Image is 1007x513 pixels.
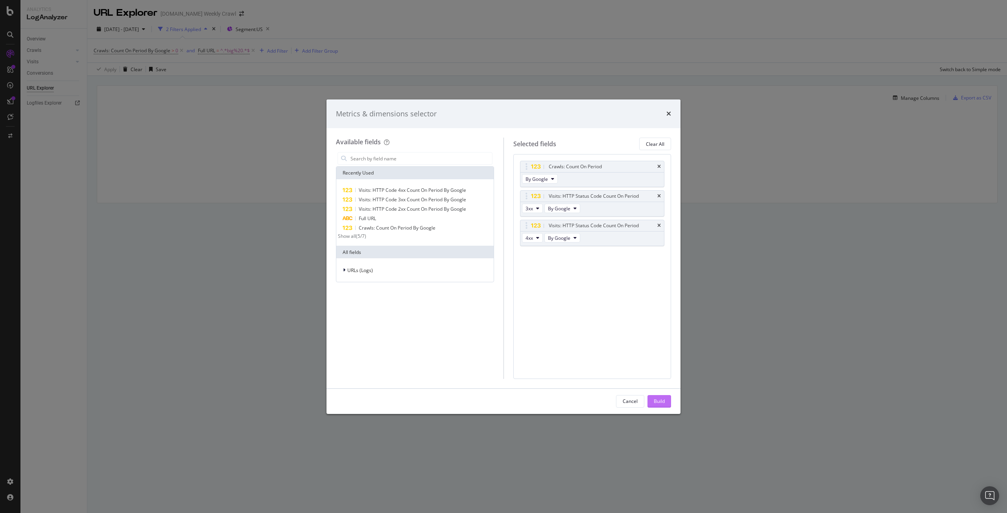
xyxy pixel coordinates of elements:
input: Search by field name [350,153,492,164]
div: Selected fields [513,140,556,149]
div: times [666,109,671,119]
div: ( 5 / 7 ) [356,233,366,239]
span: Visits: HTTP Code 3xx Count On Period By Google [359,196,466,203]
span: By Google [548,205,570,212]
div: Visits: HTTP Status Code Count On Period [549,222,639,230]
div: times [657,164,661,169]
div: Crawls: Count On PeriodtimesBy Google [520,161,665,187]
div: Visits: HTTP Status Code Count On Periodtimes3xxBy Google [520,190,665,217]
div: Clear All [646,141,664,147]
button: 4xx [522,233,543,243]
span: By Google [548,235,570,241]
div: Recently Used [336,167,494,179]
div: Visits: HTTP Status Code Count On Periodtimes4xxBy Google [520,220,665,246]
div: Crawls: Count On Period [549,163,602,171]
span: 3xx [526,205,533,212]
div: Cancel [623,398,638,405]
div: Show all [338,233,356,239]
span: Crawls: Count On Period By Google [359,224,435,231]
span: Visits: HTTP Code 2xx Count On Period By Google [359,206,466,212]
div: Available fields [336,138,381,146]
div: Visits: HTTP Status Code Count On Period [549,192,639,200]
div: modal [326,99,681,414]
button: Clear All [639,138,671,150]
div: Metrics & dimensions selector [336,109,437,119]
button: Cancel [616,395,644,408]
div: All fields [336,246,494,258]
button: 3xx [522,204,543,213]
span: Full URL [359,215,376,222]
button: By Google [544,233,580,243]
button: Build [647,395,671,408]
span: By Google [526,176,548,182]
div: times [657,194,661,199]
span: Visits: HTTP Code 4xx Count On Period By Google [359,187,466,193]
span: URLs (Logs) [347,267,373,274]
button: By Google [544,204,580,213]
div: Build [654,398,665,405]
span: 4xx [526,235,533,241]
div: Open Intercom Messenger [980,486,999,505]
div: times [657,223,661,228]
button: By Google [522,174,558,184]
